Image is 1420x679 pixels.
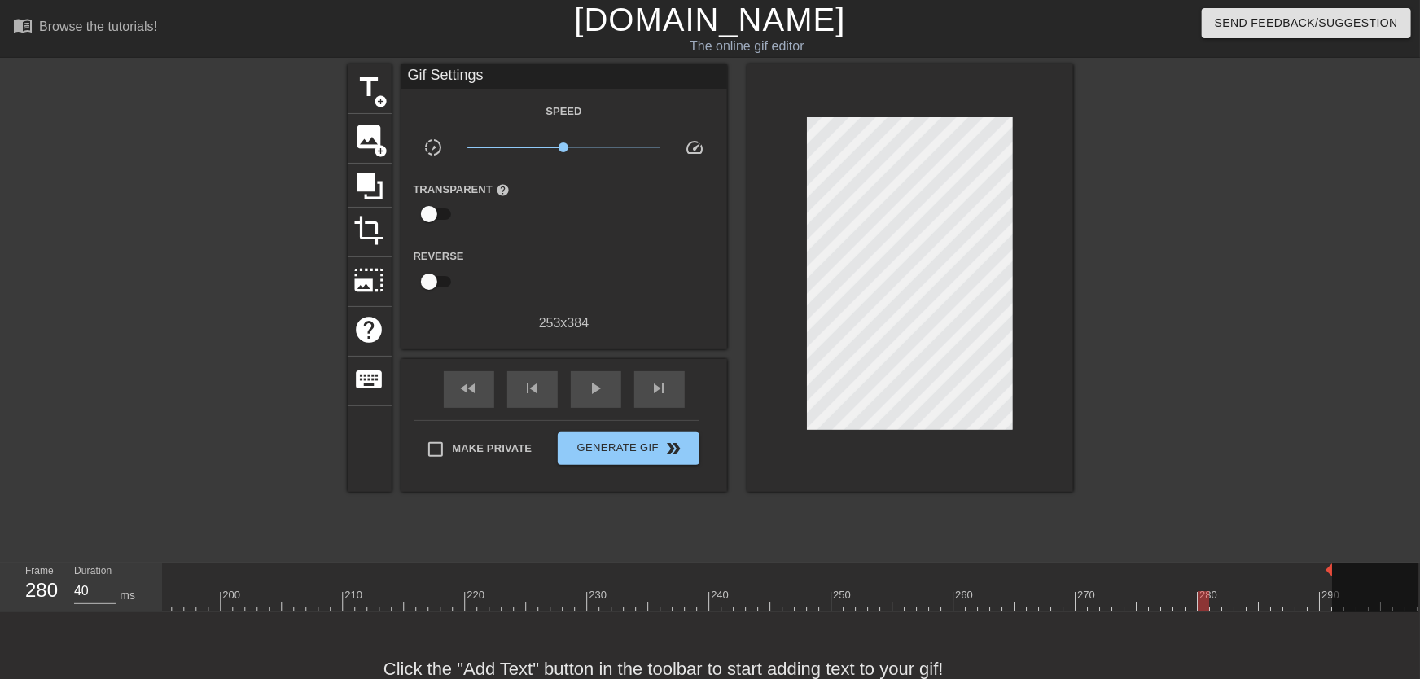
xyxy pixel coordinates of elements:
[564,439,692,458] span: Generate Gif
[523,379,542,398] span: skip_previous
[1215,13,1398,33] span: Send Feedback/Suggestion
[13,15,33,35] span: menu_book
[74,567,112,576] label: Duration
[414,248,464,265] label: Reverse
[401,313,727,333] div: 253 x 384
[13,15,157,41] a: Browse the tutorials!
[354,314,385,345] span: help
[401,64,727,89] div: Gif Settings
[1077,587,1098,603] div: 270
[423,138,443,157] span: slow_motion_video
[414,182,510,198] label: Transparent
[459,379,479,398] span: fast_rewind
[375,94,388,108] span: add_circle
[354,265,385,296] span: photo_size_select_large
[354,364,385,395] span: keyboard
[344,587,365,603] div: 210
[558,432,699,465] button: Generate Gif
[664,439,683,458] span: double_arrow
[574,2,845,37] a: [DOMAIN_NAME]
[1199,587,1220,603] div: 280
[39,20,157,33] div: Browse the tutorials!
[1321,587,1342,603] div: 290
[685,138,704,157] span: speed
[222,587,243,603] div: 200
[467,587,487,603] div: 220
[481,37,1012,56] div: The online gif editor
[375,144,388,158] span: add_circle
[13,563,62,611] div: Frame
[546,103,581,120] label: Speed
[650,379,669,398] span: skip_next
[586,379,606,398] span: play_arrow
[1202,8,1411,38] button: Send Feedback/Suggestion
[1326,563,1332,576] img: bound-end.png
[833,587,853,603] div: 250
[955,587,975,603] div: 260
[354,121,385,152] span: image
[496,183,510,197] span: help
[354,215,385,246] span: crop
[354,72,385,103] span: title
[25,576,50,605] div: 280
[120,587,135,604] div: ms
[711,587,731,603] div: 240
[453,440,532,457] span: Make Private
[589,587,609,603] div: 230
